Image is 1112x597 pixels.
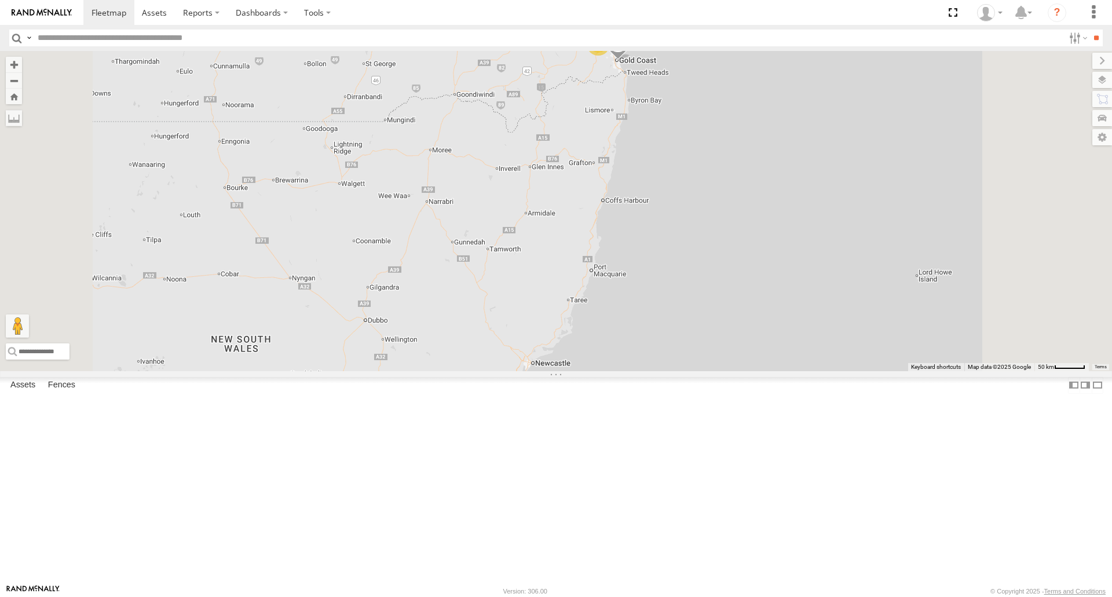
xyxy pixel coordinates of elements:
img: rand-logo.svg [12,9,72,17]
button: Zoom out [6,72,22,89]
a: Terms and Conditions [1044,588,1106,595]
button: Keyboard shortcuts [911,363,961,371]
label: Assets [5,378,41,394]
button: Zoom in [6,57,22,72]
a: Terms [1095,364,1107,369]
button: Zoom Home [6,89,22,104]
i: ? [1048,3,1066,22]
label: Dock Summary Table to the Left [1068,377,1080,394]
label: Search Query [24,30,34,46]
label: Hide Summary Table [1092,377,1103,394]
div: © Copyright 2025 - [990,588,1106,595]
button: Map Scale: 50 km per 50 pixels [1034,363,1089,371]
div: Marco DiBenedetto [973,4,1007,21]
label: Dock Summary Table to the Right [1080,377,1091,394]
label: Search Filter Options [1065,30,1089,46]
label: Measure [6,110,22,126]
label: Fences [42,378,81,394]
a: Visit our Website [6,585,60,597]
span: 50 km [1038,364,1054,370]
label: Map Settings [1092,129,1112,145]
span: Map data ©2025 Google [968,364,1031,370]
button: Drag Pegman onto the map to open Street View [6,314,29,338]
div: Version: 306.00 [503,588,547,595]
